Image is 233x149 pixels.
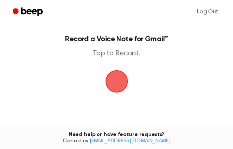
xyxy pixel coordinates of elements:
[90,139,171,144] a: [EMAIL_ADDRESS][DOMAIN_NAME]
[4,138,229,145] span: Contact us
[190,3,226,21] a: Log Out
[7,5,49,19] a: Beep
[13,36,220,43] h1: Record a Voice Note for Gmail™
[13,49,220,58] p: Tap to Record.
[106,70,128,93] img: Beep Logo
